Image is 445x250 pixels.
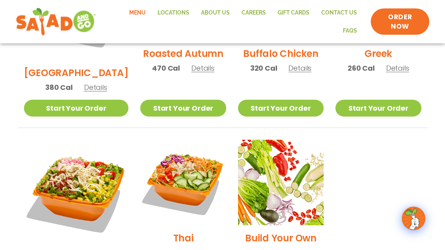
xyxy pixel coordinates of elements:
[195,4,236,22] a: About Us
[24,100,129,117] a: Start Your Order
[152,4,195,22] a: Locations
[140,140,226,226] img: Product photo for Thai Salad
[238,140,324,226] img: Product photo for Build Your Own
[173,232,194,245] h2: Thai
[386,64,409,73] span: Details
[364,47,392,61] h2: Greek
[250,63,277,74] span: 320 Cal
[337,22,363,40] a: FAQs
[123,4,152,22] a: Menu
[335,100,421,117] a: Start Your Order
[315,4,363,22] a: Contact Us
[236,4,272,22] a: Careers
[104,4,363,40] nav: Menu
[379,13,421,31] span: ORDER NOW
[371,9,429,35] a: ORDER NOW
[143,47,223,61] h2: Roasted Autumn
[245,232,317,245] h2: Build Your Own
[348,63,375,74] span: 260 Cal
[140,100,226,117] a: Start Your Order
[84,83,107,93] span: Details
[403,208,425,230] img: wpChatIcon
[288,64,311,73] span: Details
[191,64,214,73] span: Details
[243,47,318,61] h2: Buffalo Chicken
[272,4,315,22] a: GIFT CARDS
[152,63,180,74] span: 470 Cal
[24,66,129,80] h2: [GEOGRAPHIC_DATA]
[16,6,96,38] img: new-SAG-logo-768×292
[45,82,73,93] span: 380 Cal
[238,100,324,117] a: Start Your Order
[24,140,129,245] img: Product photo for Jalapeño Ranch Salad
